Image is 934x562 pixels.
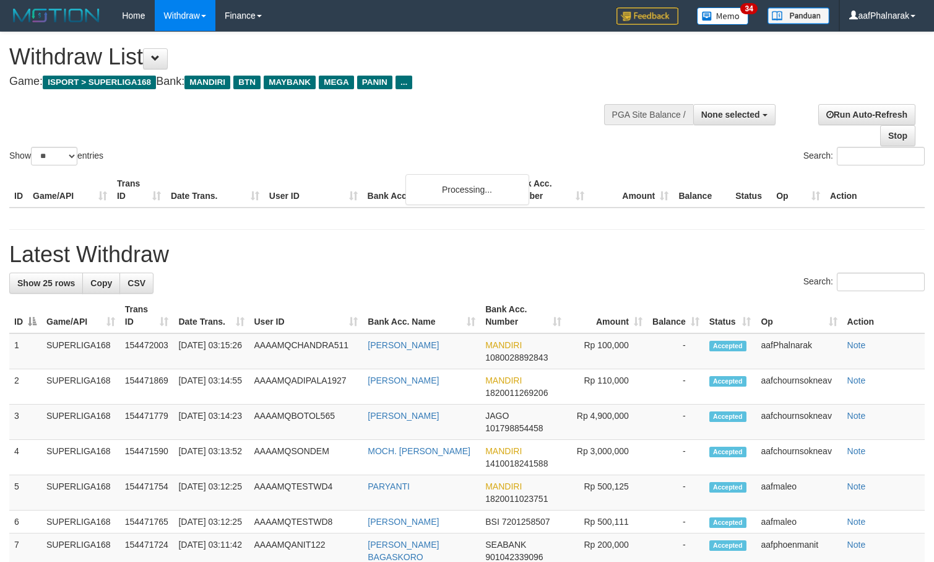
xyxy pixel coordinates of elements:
a: Note [847,540,866,550]
input: Search: [837,147,925,165]
td: AAAAMQBOTOL565 [249,405,363,440]
span: MANDIRI [184,76,230,89]
a: Note [847,446,866,456]
td: SUPERLIGA168 [41,440,120,475]
span: ISPORT > SUPERLIGA168 [43,76,156,89]
td: 4 [9,440,41,475]
div: Processing... [405,174,529,205]
td: [DATE] 03:12:25 [173,511,249,533]
span: MANDIRI [485,340,522,350]
a: [PERSON_NAME] [368,340,439,350]
a: PARYANTI [368,481,410,491]
td: SUPERLIGA168 [41,333,120,369]
th: Status: activate to sort column ascending [704,298,756,333]
select: Showentries [31,147,77,165]
span: CSV [128,278,145,288]
a: Note [847,517,866,527]
th: Date Trans. [166,172,264,208]
th: Trans ID: activate to sort column ascending [120,298,174,333]
span: Accepted [709,447,746,457]
th: User ID [264,172,363,208]
span: MAYBANK [264,76,316,89]
td: SUPERLIGA168 [41,369,120,405]
td: - [647,475,704,511]
th: Trans ID [112,172,166,208]
a: [PERSON_NAME] [368,375,439,385]
td: 1 [9,333,41,369]
th: Balance [673,172,730,208]
span: PANIN [357,76,392,89]
th: Action [825,172,925,208]
a: Show 25 rows [9,273,83,294]
label: Search: [803,147,925,165]
a: Run Auto-Refresh [818,104,915,125]
img: panduan.png [768,7,829,24]
td: - [647,511,704,533]
span: Copy 1820011023751 to clipboard [485,494,548,504]
span: MANDIRI [485,446,522,456]
th: User ID: activate to sort column ascending [249,298,363,333]
th: Bank Acc. Name: activate to sort column ascending [363,298,480,333]
th: Action [842,298,925,333]
div: PGA Site Balance / [604,104,693,125]
a: Note [847,481,866,491]
th: Game/API: activate to sort column ascending [41,298,120,333]
td: 5 [9,475,41,511]
td: 154471590 [120,440,174,475]
span: Accepted [709,411,746,422]
td: 154471754 [120,475,174,511]
th: Status [730,172,771,208]
td: Rp 3,000,000 [566,440,647,475]
span: BSI [485,517,499,527]
td: 154471765 [120,511,174,533]
td: Rp 500,111 [566,511,647,533]
td: aafchournsokneav [756,440,842,475]
span: Copy 1080028892843 to clipboard [485,353,548,362]
td: Rp 100,000 [566,333,647,369]
th: Amount: activate to sort column ascending [566,298,647,333]
img: Button%20Memo.svg [697,7,749,25]
td: SUPERLIGA168 [41,511,120,533]
td: 154471869 [120,369,174,405]
td: [DATE] 03:13:52 [173,440,249,475]
span: Accepted [709,482,746,493]
label: Show entries [9,147,103,165]
th: Bank Acc. Name [363,172,506,208]
td: aafchournsokneav [756,405,842,440]
a: [PERSON_NAME] [368,517,439,527]
td: AAAAMQTESTWD4 [249,475,363,511]
span: Accepted [709,376,746,387]
span: MEGA [319,76,354,89]
td: [DATE] 03:14:55 [173,369,249,405]
span: SEABANK [485,540,526,550]
a: Note [847,375,866,385]
td: - [647,405,704,440]
a: CSV [119,273,154,294]
td: Rp 110,000 [566,369,647,405]
input: Search: [837,273,925,291]
img: Feedback.jpg [616,7,678,25]
td: [DATE] 03:12:25 [173,475,249,511]
td: aafchournsokneav [756,369,842,405]
span: Accepted [709,517,746,528]
span: Copy 101798854458 to clipboard [485,423,543,433]
td: aafmaleo [756,475,842,511]
td: AAAAMQSONDEM [249,440,363,475]
td: SUPERLIGA168 [41,475,120,511]
span: Copy 1820011269206 to clipboard [485,388,548,398]
span: Copy 1410018241588 to clipboard [485,459,548,468]
h1: Latest Withdraw [9,242,925,267]
td: AAAAMQCHANDRA511 [249,333,363,369]
span: BTN [233,76,261,89]
span: 34 [740,3,757,14]
td: AAAAMQTESTWD8 [249,511,363,533]
h4: Game: Bank: [9,76,610,88]
a: Note [847,411,866,421]
td: 6 [9,511,41,533]
a: Copy [82,273,120,294]
img: MOTION_logo.png [9,6,103,25]
th: Amount [589,172,673,208]
a: MOCH. [PERSON_NAME] [368,446,470,456]
span: ... [396,76,412,89]
td: aafmaleo [756,511,842,533]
